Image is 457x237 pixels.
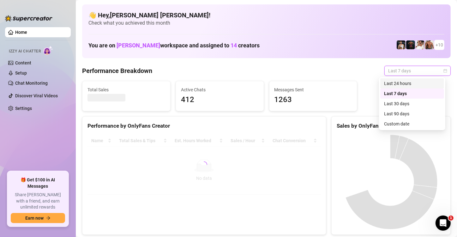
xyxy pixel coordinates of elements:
span: Total Sales [87,86,165,93]
img: logo-BBDzfeDw.svg [5,15,52,21]
div: Last 90 days [380,109,444,119]
span: calendar [443,69,447,73]
a: Chat Monitoring [15,81,48,86]
span: 14 [231,42,237,49]
div: Performance by OnlyFans Creator [87,122,321,130]
iframe: Intercom live chat [436,216,451,231]
div: Last 30 days [384,100,440,107]
img: AI Chatter [43,46,53,55]
span: Share [PERSON_NAME] with a friend, and earn unlimited rewards [11,192,65,210]
span: 1263 [274,94,352,106]
span: 412 [181,94,259,106]
span: Earn now [25,216,44,221]
span: Check what you achieved this month [88,20,444,27]
img: Jake [416,40,424,49]
span: loading [201,161,207,168]
div: Last 30 days [380,99,444,109]
a: Content [15,60,31,65]
span: Active Chats [181,86,259,93]
h4: Performance Breakdown [82,66,152,75]
span: [PERSON_NAME] [117,42,160,49]
span: 1 [448,216,454,221]
span: Messages Sent [274,86,352,93]
h1: You are on workspace and assigned to creators [88,42,260,49]
div: Custom date [384,120,440,127]
div: Last 7 days [380,88,444,99]
a: Setup [15,70,27,76]
h4: 👋 Hey, [PERSON_NAME] [PERSON_NAME] ! [88,11,444,20]
div: Sales by OnlyFans Creator [337,122,445,130]
a: Discover Viral Videos [15,93,58,98]
span: Last 7 days [388,66,447,76]
div: Last 7 days [384,90,440,97]
button: Earn nowarrow-right [11,213,65,223]
span: 🎁 Get $100 in AI Messages [11,177,65,189]
img: David [425,40,434,49]
span: arrow-right [46,216,51,220]
a: Home [15,30,27,35]
div: Custom date [380,119,444,129]
span: Izzy AI Chatter [9,48,41,54]
a: Settings [15,106,32,111]
div: Last 24 hours [384,80,440,87]
div: Last 90 days [384,110,440,117]
div: Last 24 hours [380,78,444,88]
span: + 10 [436,41,443,48]
img: Muscled [406,40,415,49]
img: Chris [397,40,406,49]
